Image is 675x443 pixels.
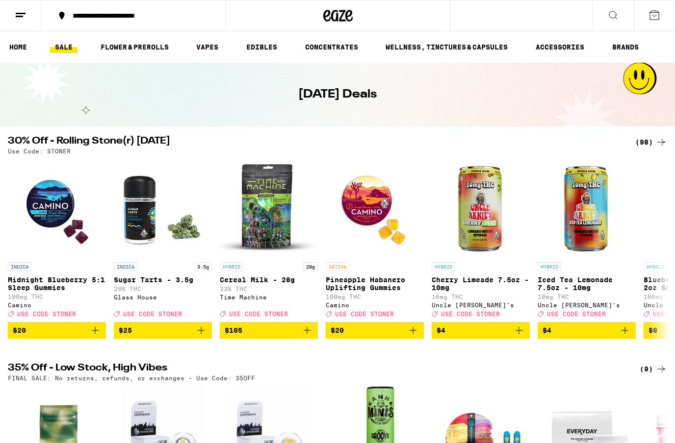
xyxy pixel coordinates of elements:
a: (98) [635,136,667,148]
button: Add to bag [326,322,424,339]
p: Cereal Milk - 28g [220,276,318,284]
a: WELLNESS, TINCTURES & CAPSULES [381,41,513,53]
span: USE CODE STONER [441,311,500,317]
span: $20 [13,326,26,334]
p: HYBRID [644,262,667,271]
p: 100mg THC [8,294,106,300]
span: $20 [331,326,344,334]
a: VAPES [191,41,223,53]
button: Add to bag [114,322,212,339]
img: Glass House - Sugar Tarts - 3.5g [114,159,212,257]
button: Add to bag [538,322,636,339]
div: Uncle [PERSON_NAME]'s [432,302,530,308]
span: $8 [649,326,657,334]
p: INDICA [8,262,31,271]
p: 10mg THC [432,294,530,300]
a: Open page for Pineapple Habanero Uplifting Gummies from Camino [326,159,424,322]
p: SATIVA [326,262,349,271]
span: $105 [225,326,242,334]
span: USE CODE STONER [547,311,606,317]
p: Pineapple Habanero Uplifting Gummies [326,276,424,292]
p: HYBRID [538,262,561,271]
span: USE CODE STONER [229,311,288,317]
a: CONCENTRATES [300,41,363,53]
span: $4 [437,326,445,334]
img: Camino - Midnight Blueberry 5:1 Sleep Gummies [8,159,106,257]
p: HYBRID [220,262,243,271]
h2: 35% Off - Low Stock, High Vibes [8,363,619,375]
a: Open page for Iced Tea Lemonade 7.5oz - 10mg from Uncle Arnie's [538,159,636,322]
p: 10mg THC [538,294,636,300]
p: FINAL SALE: No returns, refunds, or exchanges - Use Code: 35OFF [8,375,255,381]
p: Sugar Tarts - 3.5g [114,276,212,284]
a: Open page for Cereal Milk - 28g from Time Machine [220,159,318,322]
a: ACCESSORIES [531,41,589,53]
span: USE CODE STONER [17,311,76,317]
a: EDIBLES [241,41,282,53]
a: HOME [4,41,32,53]
p: Midnight Blueberry 5:1 Sleep Gummies [8,276,106,292]
span: $25 [119,326,132,334]
a: Open page for Sugar Tarts - 3.5g from Glass House [114,159,212,322]
img: Uncle Arnie's - Iced Tea Lemonade 7.5oz - 10mg [538,159,636,257]
a: FLOWER & PREROLLS [96,41,174,53]
img: Uncle Arnie's - Cherry Limeade 7.5oz - 10mg [432,159,530,257]
span: USE CODE STONER [123,311,182,317]
p: 100mg THC [326,294,424,300]
a: SALE [50,41,78,53]
p: INDICA [114,262,137,271]
div: Camino [8,302,106,308]
button: Add to bag [8,322,106,339]
button: Add to bag [220,322,318,339]
span: $4 [543,326,551,334]
h2: 30% Off - Rolling Stone(r) [DATE] [8,136,619,148]
a: Open page for Midnight Blueberry 5:1 Sleep Gummies from Camino [8,159,106,322]
a: BRANDS [607,41,644,53]
img: Camino - Pineapple Habanero Uplifting Gummies [326,159,424,257]
p: 23% THC [220,286,318,292]
p: Iced Tea Lemonade 7.5oz - 10mg [538,276,636,292]
p: HYBRID [432,262,455,271]
p: Use Code: STONER [8,148,71,154]
p: 28g [303,262,318,271]
img: Time Machine - Cereal Milk - 28g [220,159,318,257]
p: Cherry Limeade 7.5oz - 10mg [432,276,530,292]
div: Camino [326,302,424,308]
h1: [DATE] Deals [298,86,377,103]
p: 3.5g [194,262,212,271]
div: Time Machine [220,294,318,300]
div: Uncle [PERSON_NAME]'s [538,302,636,308]
div: Glass House [114,294,212,300]
a: (9) [640,363,667,375]
span: USE CODE STONER [335,311,394,317]
a: Open page for Cherry Limeade 7.5oz - 10mg from Uncle Arnie's [432,159,530,322]
span: Hi. Need any help? [6,7,71,15]
p: 26% THC [114,286,212,292]
button: Add to bag [432,322,530,339]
